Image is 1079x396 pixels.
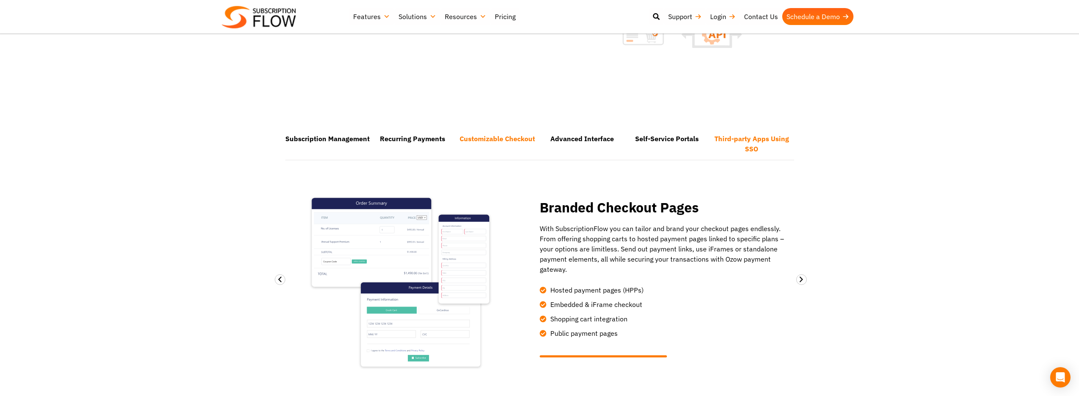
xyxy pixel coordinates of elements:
[548,328,618,338] span: Public payment pages
[540,223,790,274] p: With SubscriptionFlow you can tailor and brand your checkout pages endlessly. From offering shopp...
[455,128,540,159] li: Customizable Checkout
[290,186,525,371] img: Customizable Checkout Pages with White labelling Options
[491,8,520,25] a: Pricing
[706,8,740,25] a: Login
[548,285,644,295] span: Hosted payment pages (HPPs)
[548,299,642,310] span: Embedded & iFrame checkout
[548,314,627,324] span: Shopping cart integration
[540,128,625,159] li: Advanced Interface
[222,6,296,28] img: Subscriptionflow
[370,128,455,159] li: Recurring Payments
[441,8,491,25] a: Resources
[394,8,441,25] a: Solutions
[709,128,794,159] li: Third-party Apps Using SSO
[349,8,394,25] a: Features
[664,8,706,25] a: Support
[782,8,853,25] a: Schedule a Demo
[540,200,790,215] h2: Branded Checkout Pages
[625,128,709,159] li: Self-Service Portals
[1050,367,1071,388] div: Open Intercom Messenger
[285,128,370,159] li: Subscription Management
[740,8,782,25] a: Contact Us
